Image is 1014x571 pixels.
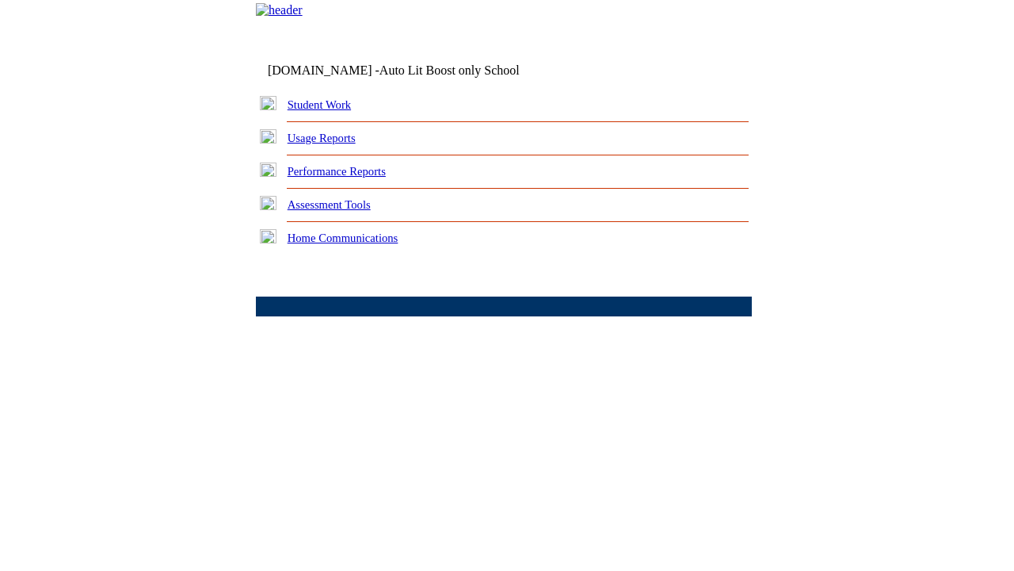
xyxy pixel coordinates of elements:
a: Usage Reports [288,132,356,144]
a: Student Work [288,98,351,111]
a: Performance Reports [288,165,386,178]
td: [DOMAIN_NAME] - [268,63,559,78]
img: plus.gif [260,196,276,210]
a: Home Communications [288,232,398,244]
nobr: Auto Lit Boost only School [379,63,520,77]
img: plus.gif [260,129,276,144]
img: plus.gif [260,229,276,243]
img: header [256,3,303,17]
img: plus.gif [260,96,276,110]
img: plus.gif [260,163,276,177]
a: Assessment Tools [288,198,371,211]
